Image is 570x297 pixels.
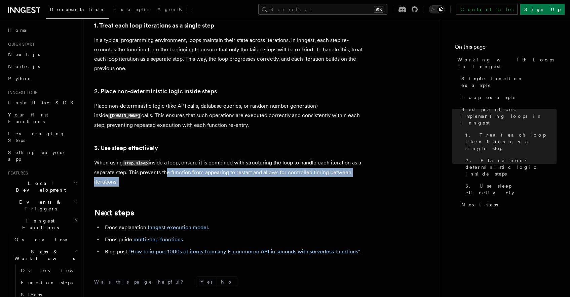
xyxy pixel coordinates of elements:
button: Yes [196,277,217,287]
a: Next steps [459,199,557,211]
a: Examples [109,2,153,18]
a: Contact sales [456,4,518,15]
button: Steps & Workflows [12,246,79,264]
span: Next steps [461,201,498,208]
span: 2. Place non-deterministic logic inside steps [465,157,557,177]
span: Home [8,27,27,34]
a: AgentKit [153,2,197,18]
a: multi-step functions [134,236,183,243]
a: Best practices: implementing loops in Inngest [459,103,557,129]
a: Next steps [94,208,134,217]
p: Place non-deterministic logic (like API calls, database queries, or random number generation) ins... [94,101,363,130]
a: Overview [18,264,79,277]
span: 3. Use sleep effectively [465,183,557,196]
a: 3. Use sleep effectively [463,180,557,199]
a: Working with Loops in Inngest [455,54,557,72]
span: Examples [113,7,149,12]
span: Inngest tour [5,90,38,95]
a: Home [5,24,79,36]
a: Install the SDK [5,97,79,109]
span: Documentation [50,7,105,12]
button: Toggle dark mode [429,5,445,13]
a: Python [5,72,79,85]
a: Documentation [46,2,109,19]
span: Loop example [461,94,516,101]
span: Inngest Functions [5,217,73,231]
span: Events & Triggers [5,199,73,212]
a: Function steps [18,277,79,289]
span: Install the SDK [8,100,78,105]
a: 1. Treat each loop iterations as a single step [463,129,557,154]
a: Loop example [459,91,557,103]
a: Leveraging Steps [5,128,79,146]
a: Simple function example [459,72,557,91]
li: Docs guide: . [103,235,363,244]
p: In a typical programming environment, loops maintain their state across iterations. In Inngest, e... [94,36,363,73]
span: Working with Loops in Inngest [457,56,557,70]
button: Inngest Functions [5,215,79,234]
span: 1. Treat each loop iterations as a single step [465,132,557,152]
span: Steps & Workflows [12,248,75,262]
a: Next.js [5,48,79,60]
span: Local Development [5,180,73,193]
span: Python [8,76,33,81]
p: When using inside a loop, ensure it is combined with structuring the loop to handle each iteratio... [94,158,363,187]
button: Search...⌘K [258,4,387,15]
kbd: ⌘K [374,6,383,13]
span: Function steps [21,280,73,285]
span: Your first Functions [8,112,48,124]
a: "How to import 1000s of items from any E-commerce API in seconds with serverless functions" [128,248,360,255]
span: Quick start [5,42,35,47]
span: Next.js [8,52,40,57]
a: Setting up your app [5,146,79,165]
span: Features [5,170,28,176]
span: Best practices: implementing loops in Inngest [461,106,557,126]
h4: On this page [455,43,557,54]
span: Leveraging Steps [8,131,65,143]
a: Sign Up [520,4,565,15]
a: Inngest execution model [148,224,208,231]
p: Was this page helpful? [94,279,188,285]
span: Overview [14,237,84,242]
code: step.sleep [123,160,149,166]
a: 3. Use sleep effectively [94,143,158,153]
button: No [217,277,237,287]
span: Simple function example [461,75,557,89]
a: 2. Place non-deterministic logic inside steps [94,87,217,96]
button: Events & Triggers [5,196,79,215]
li: Blog post: . [103,247,363,256]
span: AgentKit [157,7,193,12]
span: Setting up your app [8,150,66,162]
code: [DOMAIN_NAME] [108,113,141,119]
span: Node.js [8,64,40,69]
li: Docs explanation: . [103,223,363,232]
a: Your first Functions [5,109,79,128]
a: Node.js [5,60,79,72]
span: Overview [21,268,90,273]
a: 1. Treat each loop iterations as a single step [94,21,214,30]
a: 2. Place non-deterministic logic inside steps [463,154,557,180]
a: Overview [12,234,79,246]
button: Local Development [5,177,79,196]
